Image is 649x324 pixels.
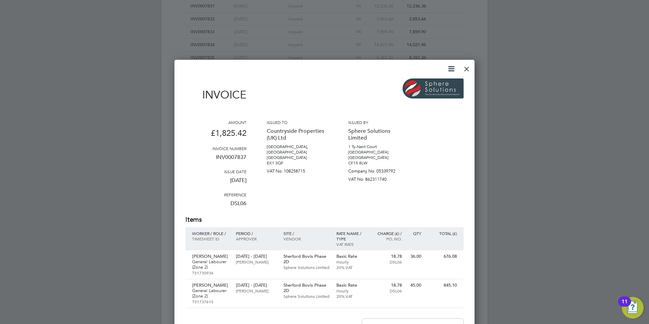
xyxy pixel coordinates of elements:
[283,293,330,299] p: Sphere Solutions Limited
[348,120,409,125] h3: Issued by
[283,231,330,236] p: Site /
[336,254,366,259] p: Basic Rate
[185,146,246,151] h3: Invoice number
[372,283,402,288] p: 18.78
[348,144,409,149] p: 1 Ty-Nant Court
[192,299,229,304] p: TS1737615
[185,88,246,101] h1: Invoice
[428,283,457,288] p: 845.10
[336,259,366,265] p: Hourly
[622,302,628,310] div: 11
[283,236,330,241] p: Vendor
[192,259,229,270] p: General Labourer (Zone 2)
[348,149,409,155] p: [GEOGRAPHIC_DATA]
[236,254,276,259] p: [DATE] - [DATE]
[348,125,409,144] p: Sphere Solutions Limited
[267,166,328,174] p: VAT No: 108258715
[409,254,421,259] p: 36.00
[622,297,644,319] button: Open Resource Center, 11 new notifications
[336,265,366,270] p: 20% VAT
[336,288,366,293] p: Hourly
[372,231,402,236] p: Charge (£) /
[192,283,229,288] p: [PERSON_NAME]
[267,144,328,155] p: [GEOGRAPHIC_DATA], [GEOGRAPHIC_DATA]
[283,265,330,270] p: Sphere Solutions Limited
[409,283,421,288] p: 45.00
[185,197,246,215] p: DSL06
[428,231,457,236] p: Total (£)
[236,259,276,265] p: [PERSON_NAME]
[185,151,246,169] p: INV0007837
[185,169,246,174] h3: Issue date
[267,155,328,160] p: [GEOGRAPHIC_DATA]
[192,236,229,241] p: Timesheet ID
[348,160,409,166] p: CF15 8LW
[236,236,276,241] p: Approver
[372,259,402,265] p: DSL06
[192,231,229,236] p: Worker / Role /
[336,231,366,241] p: Rate name / type
[336,241,366,247] p: VAT rate
[267,125,328,144] p: Countryside Properties (UK) Ltd
[409,231,421,236] p: QTY
[185,120,246,125] h3: Amount
[283,254,330,265] p: Sherford Bovis Phase 2D
[185,192,246,197] h3: Reference
[336,283,366,288] p: Basic Rate
[185,125,246,146] p: £1,825.42
[372,236,402,241] p: Po. No.
[336,293,366,299] p: 20% VAT
[403,78,464,98] img: spheresolutions-logo-remittance.png
[372,254,402,259] p: 18.78
[236,283,276,288] p: [DATE] - [DATE]
[348,155,409,160] p: [GEOGRAPHIC_DATA]
[236,288,276,293] p: [PERSON_NAME]
[348,174,409,182] p: VAT No: 862311740
[267,160,328,166] p: EX1 3QF
[192,270,229,275] p: TS1730936
[283,283,330,293] p: Sherford Bovis Phase 2D
[236,231,276,236] p: Period /
[267,120,328,125] h3: Issued to
[185,215,464,224] h2: Items
[428,254,457,259] p: 676.08
[372,288,402,293] p: DSL06
[192,288,229,299] p: General Labourer (Zone 2)
[348,166,409,174] p: Company No: 05339792
[192,254,229,259] p: [PERSON_NAME]
[185,174,246,192] p: [DATE]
